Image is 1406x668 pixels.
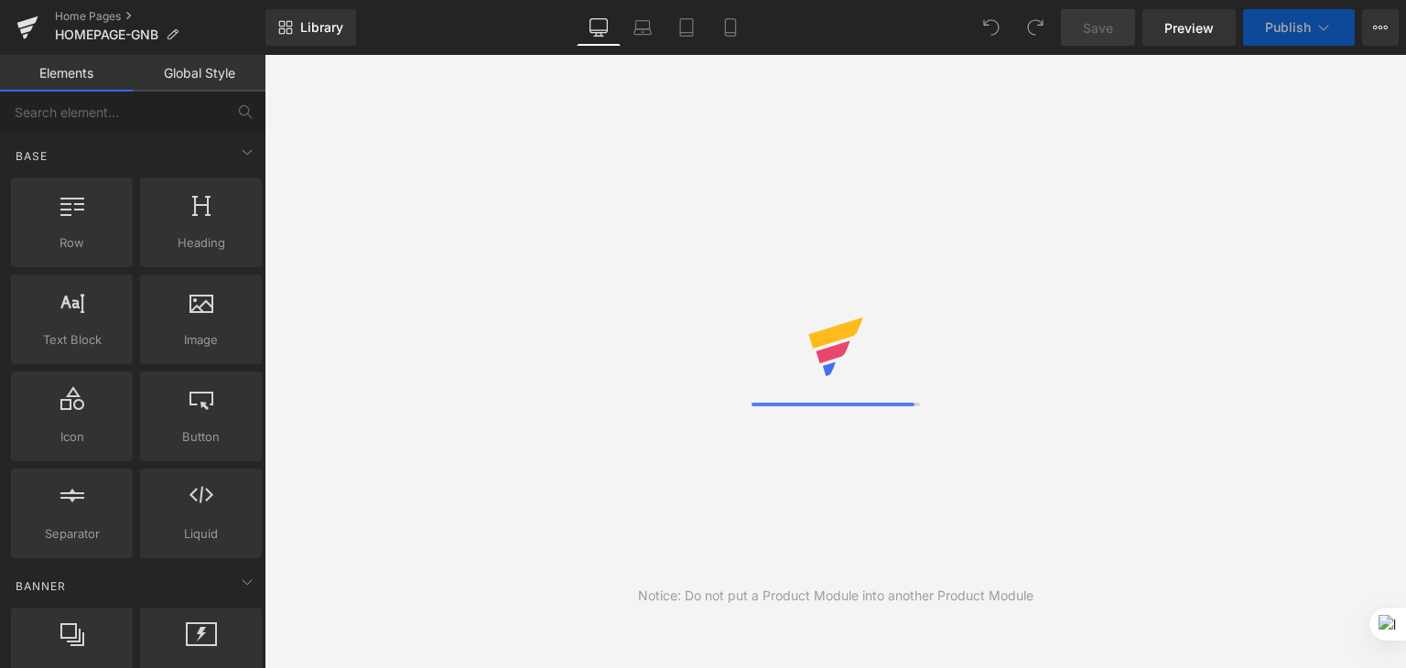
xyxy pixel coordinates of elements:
span: Row [16,233,127,253]
span: Liquid [146,524,256,544]
span: Separator [16,524,127,544]
span: Base [14,147,49,165]
span: Text Block [16,330,127,350]
a: Preview [1142,9,1236,46]
button: Redo [1017,9,1054,46]
span: Heading [146,233,256,253]
span: Banner [14,577,68,595]
button: More [1362,9,1399,46]
a: Desktop [577,9,621,46]
span: Icon [16,427,127,447]
span: Library [300,19,343,36]
button: Undo [973,9,1010,46]
span: Preview [1164,18,1214,38]
div: Notice: Do not put a Product Module into another Product Module [638,586,1033,606]
span: HOMEPAGE-GNB [55,27,158,42]
a: Laptop [621,9,665,46]
a: Home Pages [55,9,265,24]
a: New Library [265,9,356,46]
a: Global Style [133,55,265,92]
a: Mobile [708,9,752,46]
button: Publish [1243,9,1355,46]
span: Publish [1265,20,1311,35]
span: Image [146,330,256,350]
a: Tablet [665,9,708,46]
span: Save [1083,18,1113,38]
span: Button [146,427,256,447]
